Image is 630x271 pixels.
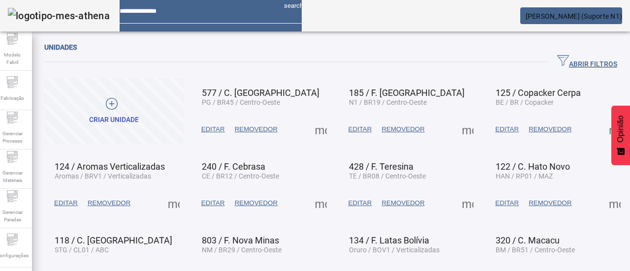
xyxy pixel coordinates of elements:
[196,120,230,138] button: EDITAR
[459,194,476,212] button: Mais
[569,60,617,68] font: ABRIR FILTROS
[349,235,429,245] font: 134 / F. Latas Bolívia
[529,125,571,133] font: REMOVEDOR
[230,120,283,138] button: REMOVEDOR
[49,194,83,212] button: EDITAR
[616,116,625,143] font: Opinião
[55,172,151,180] font: Aromas / BRV1 / Verticalizadas
[495,125,519,133] font: EDITAR
[526,12,623,20] font: [PERSON_NAME] (Suporte N1)
[54,199,78,207] font: EDITAR
[349,88,465,98] font: 185 / F. [GEOGRAPHIC_DATA]
[83,194,135,212] button: REMOVEDOR
[490,194,524,212] button: EDITAR
[377,120,429,138] button: REMOVEDOR
[496,98,554,106] font: BE / BR / Copacker
[202,161,265,172] font: 240 / F. Cebrasa
[235,125,278,133] font: REMOVEDOR
[349,172,426,180] font: TE / BR08 / Centro-Oeste
[496,246,575,254] font: BM / BR51 / Centro-Oeste
[524,120,576,138] button: REMOVEDOR
[89,116,139,123] font: Criar unidade
[490,120,524,138] button: EDITAR
[606,194,624,212] button: Mais
[44,43,77,51] font: Unidades
[55,161,165,172] font: 124 / Aromas Verticalizadas
[0,95,24,101] font: Fabricação
[196,194,230,212] button: EDITAR
[496,161,570,172] font: 122 / C. Hato Novo
[606,120,624,138] button: Mais
[312,194,330,212] button: Mais
[202,172,279,180] font: CE / BR12 / Centro-Oeste
[2,131,23,144] font: Gerenciar Processo
[349,98,427,106] font: N1 / BR19 / Centro-Oeste
[344,120,377,138] button: EDITAR
[2,170,23,183] font: Gerenciar Materiais
[230,194,283,212] button: REMOVEDOR
[344,194,377,212] button: EDITAR
[549,53,625,71] button: ABRIR FILTROS
[201,199,225,207] font: EDITAR
[8,8,110,24] img: logotipo-mes-athena
[459,120,476,138] button: Mais
[348,125,372,133] font: EDITAR
[201,125,225,133] font: EDITAR
[202,98,280,106] font: PG / BR45 / Centro-Oeste
[2,210,23,222] font: Gerenciar Paradas
[349,161,413,172] font: 428 / F. Teresina
[524,194,576,212] button: REMOVEDOR
[611,106,630,165] button: Feedback - Mostrar pesquisa
[312,120,330,138] button: Mais
[55,235,172,245] font: 118 / C. [GEOGRAPHIC_DATA]
[495,199,519,207] font: EDITAR
[88,199,130,207] font: REMOVEDOR
[529,199,571,207] font: REMOVEDOR
[381,125,424,133] font: REMOVEDOR
[202,235,279,245] font: 803 / F. Nova Minas
[202,246,282,254] font: NM / BR29 / Centro-Oeste
[381,199,424,207] font: REMOVEDOR
[235,199,278,207] font: REMOVEDOR
[349,246,440,254] font: Oruro / BOV1 / Verticalizadas
[496,88,581,98] font: 125 / Copacker Cerpa
[202,88,319,98] font: 577 / C. [GEOGRAPHIC_DATA]
[4,52,21,65] font: Modelo Fabril
[348,199,372,207] font: EDITAR
[165,194,183,212] button: Mais
[496,172,553,180] font: HAN / RP01 / MAZ
[55,246,109,254] font: STG / CL01 / ABC
[496,235,560,245] font: 320 / C. Macacu
[377,194,429,212] button: REMOVEDOR
[44,78,184,145] button: Criar unidade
